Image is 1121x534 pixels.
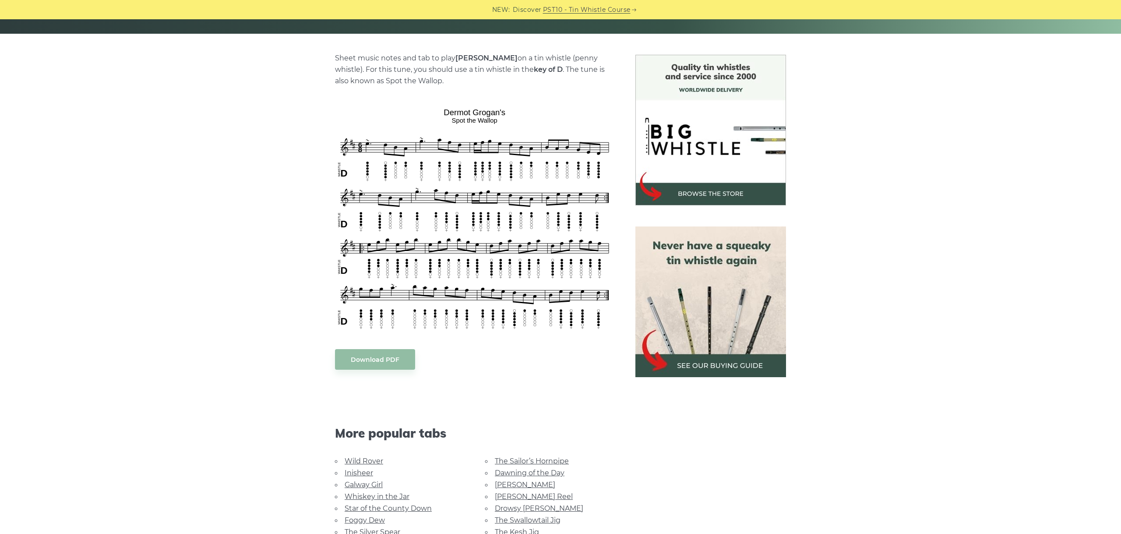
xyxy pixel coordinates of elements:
[492,5,510,15] span: NEW:
[345,492,409,501] a: Whiskey in the Jar
[543,5,631,15] a: PST10 - Tin Whistle Course
[495,504,583,513] a: Drowsy [PERSON_NAME]
[495,481,555,489] a: [PERSON_NAME]
[495,516,560,524] a: The Swallowtail Jig
[513,5,542,15] span: Discover
[335,105,614,332] img: Dermot Grogan's Tin Whistle Tabs & Sheet Music
[345,516,385,524] a: Foggy Dew
[345,457,383,465] a: Wild Rover
[335,53,614,87] p: Sheet music notes and tab to play on a tin whistle (penny whistle). For this tune, you should use...
[345,481,383,489] a: Galway Girl
[345,504,432,513] a: Star of the County Down
[635,226,786,377] img: tin whistle buying guide
[495,469,564,477] a: Dawning of the Day
[345,469,373,477] a: Inisheer
[635,55,786,205] img: BigWhistle Tin Whistle Store
[534,65,563,74] strong: key of D
[455,54,518,62] strong: [PERSON_NAME]
[335,349,415,370] a: Download PDF
[495,492,573,501] a: [PERSON_NAME] Reel
[495,457,569,465] a: The Sailor’s Hornpipe
[335,426,614,441] span: More popular tabs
